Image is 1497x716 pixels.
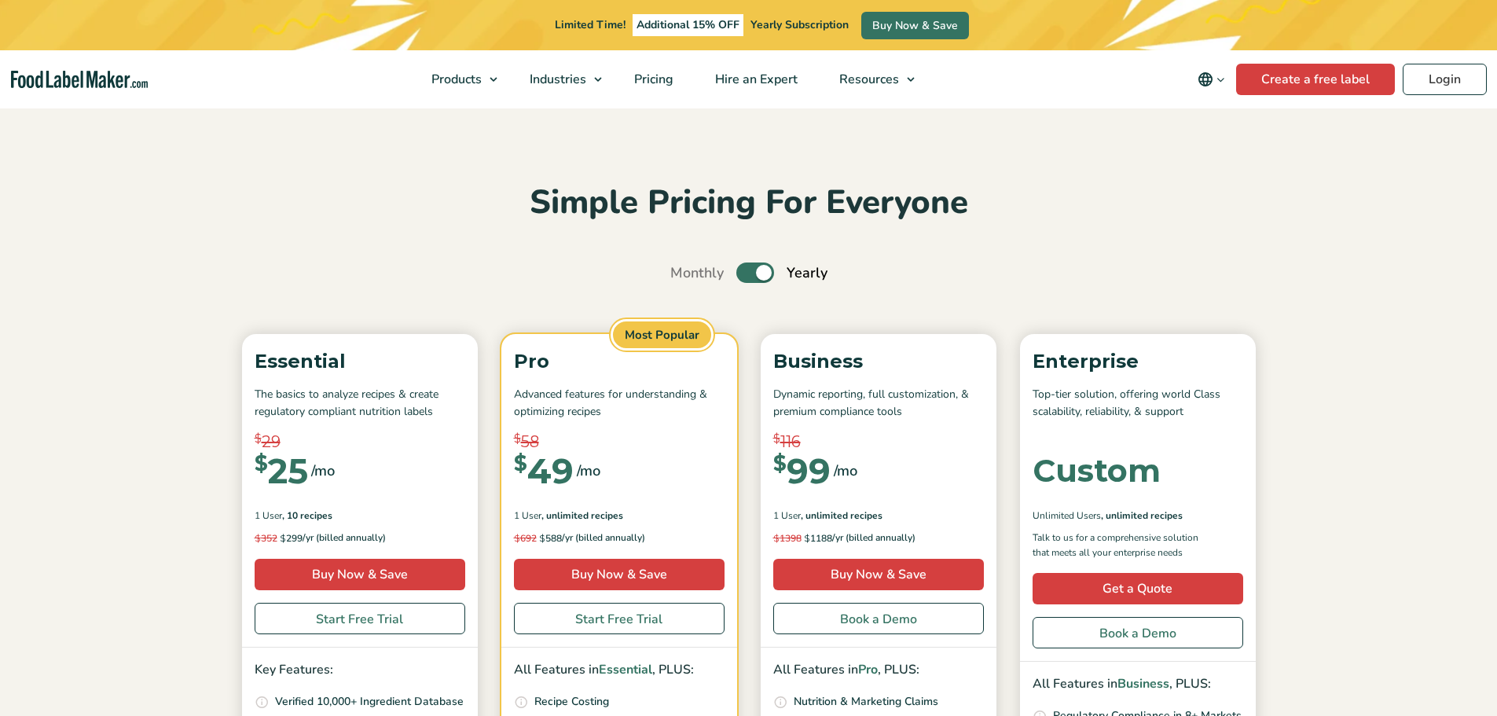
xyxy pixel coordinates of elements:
[1117,675,1169,692] span: Business
[858,661,878,678] span: Pro
[255,347,465,376] p: Essential
[514,509,541,523] span: 1 User
[255,660,465,681] p: Key Features:
[1033,509,1101,523] span: Unlimited Users
[1236,64,1395,95] a: Create a free label
[773,386,984,421] p: Dynamic reporting, full customization, & premium compliance tools
[611,319,714,351] span: Most Popular
[541,509,623,523] span: , Unlimited Recipes
[780,430,801,453] span: 116
[514,386,725,421] p: Advanced features for understanding & optimizing recipes
[629,71,675,88] span: Pricing
[514,347,725,376] p: Pro
[1033,573,1243,604] a: Get a Quote
[750,17,849,32] span: Yearly Subscription
[255,386,465,421] p: The basics to analyze recipes & create regulatory compliant nutrition labels
[801,509,882,523] span: , Unlimited Recipes
[834,460,857,482] span: /mo
[11,71,148,89] a: Food Label Maker homepage
[1033,386,1243,421] p: Top-tier solution, offering world Class scalability, reliability, & support
[275,693,464,710] p: Verified 10,000+ Ingredient Database
[255,531,303,546] span: 299
[1187,64,1236,95] button: Change language
[773,531,832,546] span: 1188
[695,50,815,108] a: Hire an Expert
[514,532,520,544] span: $
[255,532,277,545] del: 352
[255,453,268,474] span: $
[835,71,901,88] span: Resources
[787,263,827,284] span: Yearly
[773,660,984,681] p: All Features in , PLUS:
[514,453,527,474] span: $
[255,532,261,544] span: $
[514,532,537,545] del: 692
[255,453,308,488] div: 25
[1033,674,1243,695] p: All Features in , PLUS:
[411,50,505,108] a: Products
[1033,531,1213,560] p: Talk to us for a comprehensive solution that meets all your enterprise needs
[262,430,281,453] span: 29
[427,71,483,88] span: Products
[562,531,645,546] span: /yr (billed annually)
[633,14,743,36] span: Additional 15% OFF
[736,263,774,283] label: Toggle
[670,263,724,284] span: Monthly
[832,531,915,546] span: /yr (billed annually)
[1403,64,1487,95] a: Login
[773,430,780,448] span: $
[773,453,787,474] span: $
[1033,455,1161,487] div: Custom
[819,50,923,108] a: Resources
[861,12,969,39] a: Buy Now & Save
[255,430,262,448] span: $
[710,71,799,88] span: Hire an Expert
[280,532,286,544] span: $
[514,603,725,634] a: Start Free Trial
[509,50,610,108] a: Industries
[255,559,465,590] a: Buy Now & Save
[234,182,1264,225] h2: Simple Pricing For Everyone
[599,661,652,678] span: Essential
[282,509,332,523] span: , 10 Recipes
[514,430,521,448] span: $
[1033,617,1243,648] a: Book a Demo
[1101,509,1183,523] span: , Unlimited Recipes
[577,460,600,482] span: /mo
[614,50,691,108] a: Pricing
[255,509,282,523] span: 1 User
[773,559,984,590] a: Buy Now & Save
[773,532,802,545] del: 1398
[525,71,588,88] span: Industries
[773,509,801,523] span: 1 User
[311,460,335,482] span: /mo
[804,532,810,544] span: $
[794,693,938,710] p: Nutrition & Marketing Claims
[514,660,725,681] p: All Features in , PLUS:
[521,430,539,453] span: 58
[534,693,609,710] p: Recipe Costing
[773,453,831,488] div: 99
[514,559,725,590] a: Buy Now & Save
[773,532,780,544] span: $
[539,532,545,544] span: $
[514,531,562,546] span: 588
[303,531,386,546] span: /yr (billed annually)
[773,603,984,634] a: Book a Demo
[1033,347,1243,376] p: Enterprise
[514,453,574,488] div: 49
[555,17,626,32] span: Limited Time!
[773,347,984,376] p: Business
[255,603,465,634] a: Start Free Trial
